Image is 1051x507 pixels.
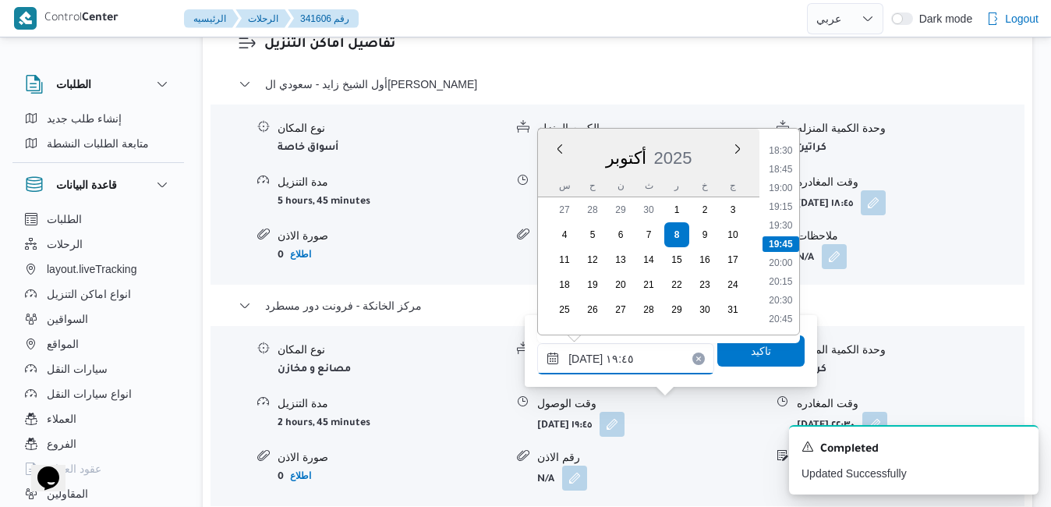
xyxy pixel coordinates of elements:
[537,120,764,136] div: الكميه المنزله
[211,326,1024,506] div: مركز الخانكة - فرونت دور مسطرد
[608,247,633,272] div: day-13
[19,431,178,456] button: الفروع
[720,272,745,297] div: day-24
[797,342,1024,358] div: وحدة الكمية المنزله
[19,106,178,131] button: إنشاء طلب جديد
[278,250,284,261] b: 0
[19,456,178,481] button: عقود العملاء
[552,222,577,247] div: day-4
[580,272,605,297] div: day-19
[19,406,178,431] button: العملاء
[537,420,592,431] b: [DATE] ١٩:٤٥
[47,434,76,453] span: الفروع
[580,197,605,222] div: day-28
[797,199,853,210] b: [DATE] ١٨:٤٥
[763,274,799,289] li: 20:15
[1005,9,1039,28] span: Logout
[19,131,178,156] button: متابعة الطلبات النشطة
[12,106,184,162] div: الطلبات
[278,449,504,466] div: صورة الاذن
[264,34,997,55] h3: تفاصيل اماكن التنزيل
[278,418,370,429] b: 2 hours, 45 minutes
[19,282,178,307] button: انواع اماكن التنزيل
[278,228,504,244] div: صورة الاذن
[763,236,799,252] li: 19:45
[47,409,76,428] span: العملاء
[654,148,692,168] span: 2025
[552,175,577,197] div: س
[692,222,717,247] div: day-9
[56,75,91,94] h3: الطلبات
[552,297,577,322] div: day-25
[284,245,317,264] button: اطلاع
[537,474,554,485] b: N/A
[763,218,799,233] li: 19:30
[47,385,132,403] span: انواع سيارات النقل
[664,297,689,322] div: day-29
[802,466,1026,482] p: Updated Successfully
[537,343,714,374] input: Press the down key to enter a popover containing a calendar. Press the escape key to close the po...
[692,272,717,297] div: day-23
[47,235,83,253] span: الرحلات
[25,75,172,94] button: الطلبات
[664,175,689,197] div: ر
[47,360,108,378] span: سيارات النقل
[16,445,65,491] iframe: chat widget
[797,395,1024,412] div: وقت المغادره
[664,247,689,272] div: day-15
[19,356,178,381] button: سيارات النقل
[797,143,826,154] b: كراتين
[605,147,647,168] div: Button. Open the month selector. أكتوبر is currently selected.
[19,381,178,406] button: انواع سيارات النقل
[235,9,291,28] button: الرحلات
[47,335,79,353] span: المواقع
[47,484,88,503] span: المقاولين
[720,197,745,222] div: day-3
[797,253,814,264] b: N/A
[692,197,717,222] div: day-2
[19,257,178,282] button: layout.liveTracking
[284,466,317,485] button: اطلاع
[797,120,1024,136] div: وحدة الكمية المنزله
[797,228,1024,244] div: ملاحظات
[19,307,178,331] button: السواقين
[608,197,633,222] div: day-29
[720,247,745,272] div: day-17
[636,222,661,247] div: day-7
[763,180,799,196] li: 19:00
[14,7,37,30] img: X8yXhbKr1z7QwAAAABJRU5ErkJggg==
[278,143,338,154] b: أسواق خاصة
[47,310,88,328] span: السواقين
[580,222,605,247] div: day-5
[278,472,284,483] b: 0
[552,247,577,272] div: day-11
[47,134,149,153] span: متابعة الطلبات النشطة
[608,297,633,322] div: day-27
[552,272,577,297] div: day-18
[720,222,745,247] div: day-10
[608,222,633,247] div: day-6
[763,311,799,327] li: 20:45
[664,272,689,297] div: day-22
[763,255,799,271] li: 20:00
[608,175,633,197] div: ن
[278,174,504,190] div: مدة التنزيل
[82,12,119,25] b: Center
[19,331,178,356] button: المواقع
[554,143,566,155] button: Previous Month
[19,207,178,232] button: الطلبات
[717,335,805,367] button: تاكيد
[820,441,879,459] span: Completed
[278,197,370,207] b: 5 hours, 45 minutes
[692,353,705,365] button: Clear input
[636,247,661,272] div: day-14
[692,247,717,272] div: day-16
[636,297,661,322] div: day-28
[19,232,178,257] button: الرحلات
[265,75,477,94] span: أول الشيخ زايد - سعودي ال[PERSON_NAME]
[980,3,1045,34] button: Logout
[664,197,689,222] div: day-1
[636,197,661,222] div: day-30
[797,174,1024,190] div: وقت المغادره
